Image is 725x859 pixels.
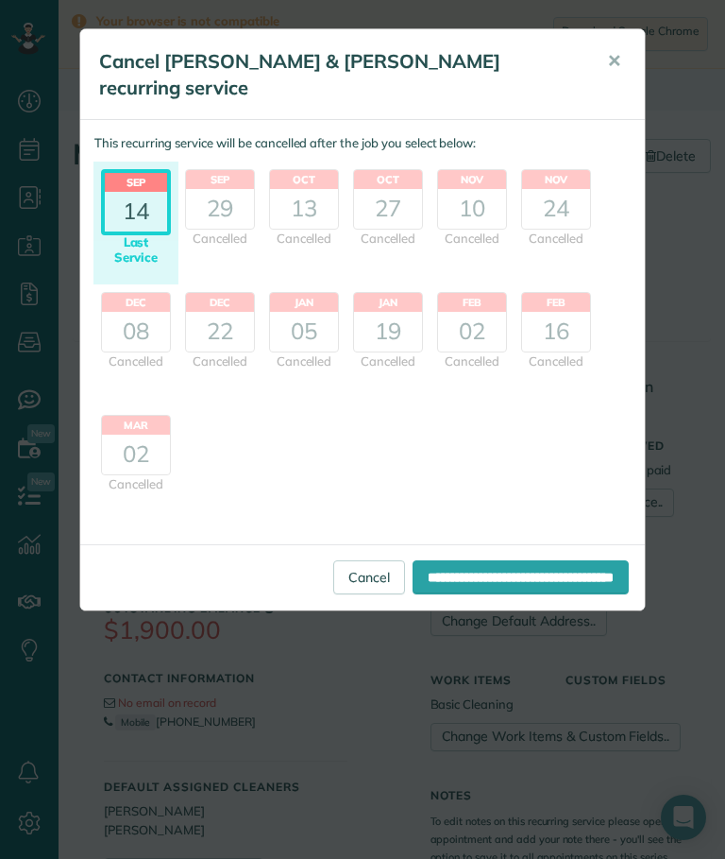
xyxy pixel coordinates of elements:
[354,170,422,189] header: Oct
[186,170,254,189] header: Sep
[102,435,170,474] div: 02
[99,48,581,101] h5: Cancel [PERSON_NAME] & [PERSON_NAME] recurring service
[438,312,506,352] div: 02
[105,192,167,232] div: 14
[105,173,167,192] header: Sep
[186,189,254,229] div: 29
[522,312,590,352] div: 16
[102,416,170,435] header: Mar
[94,134,631,152] p: This recurring service will be cancelled after the job you select below:
[101,352,171,370] div: Cancelled
[186,312,254,352] div: 22
[269,352,339,370] div: Cancelled
[522,293,590,312] header: Feb
[102,312,170,352] div: 08
[353,352,423,370] div: Cancelled
[270,189,338,229] div: 13
[269,230,339,248] div: Cancelled
[270,170,338,189] header: Oct
[185,230,255,248] div: Cancelled
[521,230,591,248] div: Cancelled
[186,293,254,312] header: Dec
[270,293,338,312] header: Jan
[521,352,591,370] div: Cancelled
[438,293,506,312] header: Feb
[437,230,507,248] div: Cancelled
[101,475,171,493] div: Cancelled
[522,170,590,189] header: Nov
[270,312,338,352] div: 05
[353,230,423,248] div: Cancelled
[333,560,405,594] a: Cancel
[438,170,506,189] header: Nov
[438,189,506,229] div: 10
[354,189,422,229] div: 27
[522,189,590,229] div: 24
[437,352,507,370] div: Cancelled
[185,352,255,370] div: Cancelled
[607,50,621,72] span: ✕
[354,312,422,352] div: 19
[102,293,170,312] header: Dec
[101,235,171,265] div: Last Service
[354,293,422,312] header: Jan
